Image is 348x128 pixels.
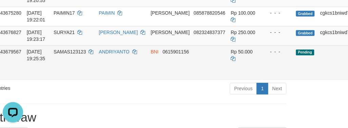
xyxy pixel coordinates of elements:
span: [DATE] 19:23:17 [27,30,45,42]
span: Grabbed [296,30,315,36]
span: PAIMIN17 [54,10,75,16]
span: Copy 082324837377 to clipboard [194,30,225,35]
span: Pending [296,49,314,55]
a: [PERSON_NAME] [99,30,138,35]
div: - - - [265,10,291,16]
span: BNI [151,49,159,54]
div: - - - [265,48,291,55]
a: Next [268,83,287,94]
span: SURYA21 [54,30,75,35]
span: Grabbed [296,11,315,16]
span: [PERSON_NAME] [151,30,190,35]
span: Rp 100.000 [231,10,255,16]
span: [DATE] 19:25:35 [27,49,45,61]
span: Rp 50.000 [231,49,253,54]
span: [PERSON_NAME] [151,10,190,16]
a: Previous [230,83,257,94]
span: Copy 085878820546 to clipboard [194,10,225,16]
a: ANDRIYANTO [99,49,130,54]
span: Rp 250.000 [231,30,255,35]
a: 1 [257,83,268,94]
button: Open LiveChat chat widget [3,3,23,23]
span: SAMAS123123 [54,49,86,54]
div: - - - [265,29,291,36]
a: PAIMIN [99,10,115,16]
span: Copy 0615901156 to clipboard [163,49,189,54]
span: [DATE] 19:22:01 [27,10,45,22]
